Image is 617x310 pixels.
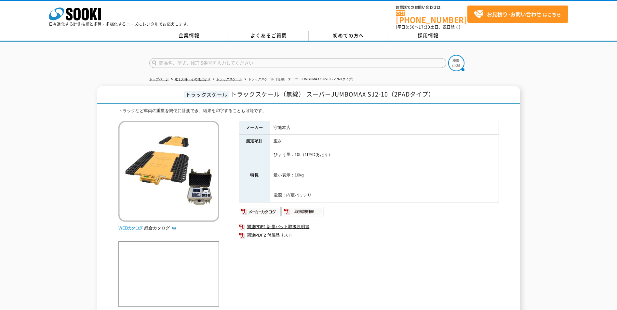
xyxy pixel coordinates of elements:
[448,55,464,71] img: btn_search.png
[239,206,281,217] img: メーカーカタログ
[239,148,270,202] th: 特長
[239,121,270,135] th: メーカー
[149,77,169,81] a: トップページ
[270,135,499,148] td: 重さ
[118,121,219,222] img: トラックスケール（無線） スーパーJUMBOMAX SJ2-10（2PADタイプ）
[239,135,270,148] th: 測定項目
[487,10,542,18] strong: お見積り･お問い合わせ
[396,24,460,30] span: (平日 ～ 土日、祝日除く)
[396,10,467,23] a: [PHONE_NUMBER]
[118,225,143,231] img: webカタログ
[270,121,499,135] td: 守随本店
[467,6,568,23] a: お見積り･お問い合わせはこちら
[184,91,229,98] span: トラックスケール
[333,32,364,39] span: 初めての方へ
[231,90,435,98] span: トラックスケール（無線） スーパーJUMBOMAX SJ2-10（2PADタイプ）
[474,9,561,19] span: はこちら
[309,31,388,41] a: 初めての方へ
[281,206,324,217] img: 取扱説明書
[396,6,467,9] span: お電話でのお問い合わせは
[175,77,210,81] a: 電子天秤・その他はかり
[229,31,309,41] a: よくあるご質問
[239,223,499,231] a: 関連PDF1 計量パット取扱説明書
[388,31,468,41] a: 採用情報
[149,58,446,68] input: 商品名、型式、NETIS番号を入力してください
[216,77,242,81] a: トラックスケール
[239,231,499,239] a: 関連PDF2 付属品リスト
[49,22,191,26] p: 日々進化する計測技術と多種・多様化するニーズにレンタルでお応えします。
[270,148,499,202] td: ひょう量：10t（1PADあたり） 最小表示：10kg 電源：内蔵バッテリ
[239,211,281,215] a: メーカーカタログ
[118,108,499,114] div: トラックなど車両の重量を簡便に計測でき、結果を印字することも可能です。
[281,211,324,215] a: 取扱説明書
[144,226,176,230] a: 総合カタログ
[406,24,415,30] span: 8:50
[243,76,355,83] li: トラックスケール（無線） スーパーJUMBOMAX SJ2-10（2PADタイプ）
[149,31,229,41] a: 企業情報
[419,24,430,30] span: 17:30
